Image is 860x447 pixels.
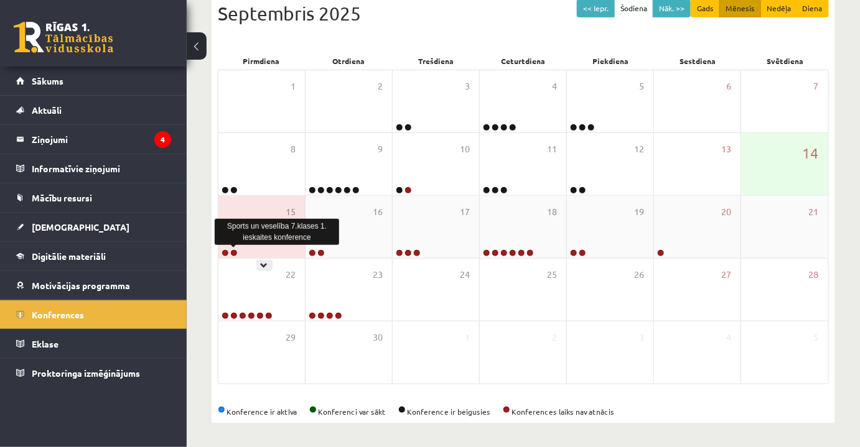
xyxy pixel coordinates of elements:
[32,251,106,262] span: Digitālie materiāli
[567,52,654,70] div: Piekdiena
[32,75,63,86] span: Sākums
[286,205,296,219] span: 15
[286,268,296,282] span: 22
[378,80,383,93] span: 2
[809,268,819,282] span: 28
[16,300,171,329] a: Konferences
[460,205,470,219] span: 17
[373,331,383,344] span: 30
[32,104,62,116] span: Aktuāli
[378,142,383,156] span: 9
[721,142,731,156] span: 13
[16,329,171,358] a: Eklase
[480,52,567,70] div: Ceturtdiena
[373,268,383,282] span: 23
[32,338,58,349] span: Eklase
[547,268,557,282] span: 25
[16,213,171,241] a: [DEMOGRAPHIC_DATA]
[803,142,819,164] span: 14
[16,242,171,270] a: Digitālie materiāli
[552,80,557,93] span: 4
[291,80,296,93] span: 1
[32,367,140,379] span: Proktoringa izmēģinājums
[639,80,644,93] span: 5
[721,268,731,282] span: 27
[814,331,819,344] span: 5
[465,80,470,93] span: 3
[16,183,171,212] a: Mācību resursi
[639,331,644,344] span: 3
[552,331,557,344] span: 2
[721,205,731,219] span: 20
[547,205,557,219] span: 18
[16,271,171,300] a: Motivācijas programma
[218,406,829,417] div: Konference ir aktīva Konferenci var sākt Konference ir beigusies Konferences laiks nav atnācis
[286,331,296,344] span: 29
[32,154,171,183] legend: Informatīvie ziņojumi
[32,125,171,154] legend: Ziņojumi
[16,154,171,183] a: Informatīvie ziņojumi
[726,80,731,93] span: 6
[16,67,171,95] a: Sākums
[547,142,557,156] span: 11
[14,22,113,53] a: Rīgas 1. Tālmācības vidusskola
[373,205,383,219] span: 16
[634,142,644,156] span: 12
[460,268,470,282] span: 24
[32,309,84,320] span: Konferences
[16,359,171,387] a: Proktoringa izmēģinājums
[215,219,339,245] div: Sports un veselība 7.klases 1. ieskaites konference
[634,268,644,282] span: 26
[305,52,392,70] div: Otrdiena
[634,205,644,219] span: 19
[465,331,470,344] span: 1
[809,205,819,219] span: 21
[460,142,470,156] span: 10
[393,52,480,70] div: Trešdiena
[16,96,171,124] a: Aktuāli
[32,192,92,203] span: Mācību resursi
[814,80,819,93] span: 7
[16,125,171,154] a: Ziņojumi4
[291,142,296,156] span: 8
[154,131,171,148] i: 4
[218,52,305,70] div: Pirmdiena
[32,280,130,291] span: Motivācijas programma
[654,52,741,70] div: Sestdiena
[726,331,731,344] span: 4
[742,52,829,70] div: Svētdiena
[32,221,129,233] span: [DEMOGRAPHIC_DATA]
